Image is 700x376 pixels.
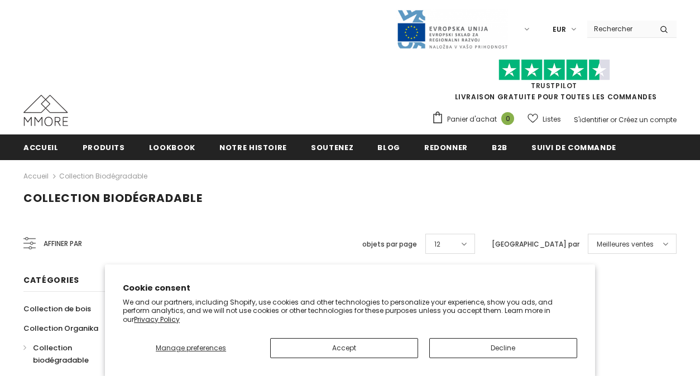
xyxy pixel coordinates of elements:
[377,134,400,160] a: Blog
[123,298,577,324] p: We and our partners, including Shopify, use cookies and other technologies to personalize your ex...
[23,274,79,286] span: Catégories
[59,171,147,181] a: Collection biodégradable
[123,338,259,358] button: Manage preferences
[431,64,677,102] span: LIVRAISON GRATUITE POUR TOUTES LES COMMANDES
[23,134,59,160] a: Accueil
[501,112,514,125] span: 0
[396,9,508,50] img: Javni Razpis
[492,134,507,160] a: B2B
[447,114,497,125] span: Panier d'achat
[531,134,616,160] a: Suivi de commande
[23,142,59,153] span: Accueil
[396,24,508,33] a: Javni Razpis
[23,170,49,183] a: Accueil
[434,239,440,250] span: 12
[424,142,468,153] span: Redonner
[23,299,91,319] a: Collection de bois
[134,315,180,324] a: Privacy Policy
[123,282,577,294] h2: Cookie consent
[531,142,616,153] span: Suivi de commande
[311,142,353,153] span: soutenez
[619,115,677,124] a: Créez un compte
[33,343,89,365] span: Collection biodégradable
[429,338,577,358] button: Decline
[83,134,125,160] a: Produits
[219,142,287,153] span: Notre histoire
[587,21,651,37] input: Search Site
[574,115,608,124] a: S'identifier
[377,142,400,153] span: Blog
[270,338,418,358] button: Accept
[431,111,520,128] a: Panier d'achat 0
[23,319,98,338] a: Collection Organika
[156,343,226,353] span: Manage preferences
[424,134,468,160] a: Redonner
[23,190,203,206] span: Collection biodégradable
[543,114,561,125] span: Listes
[23,323,98,334] span: Collection Organika
[531,81,577,90] a: TrustPilot
[23,338,128,370] a: Collection biodégradable
[498,59,610,81] img: Faites confiance aux étoiles pilotes
[83,142,125,153] span: Produits
[528,109,561,129] a: Listes
[219,134,287,160] a: Notre histoire
[149,134,195,160] a: Lookbook
[149,142,195,153] span: Lookbook
[44,238,82,250] span: Affiner par
[553,24,566,35] span: EUR
[362,239,417,250] label: objets par page
[610,115,617,124] span: or
[23,95,68,126] img: Cas MMORE
[492,142,507,153] span: B2B
[492,239,579,250] label: [GEOGRAPHIC_DATA] par
[23,303,91,314] span: Collection de bois
[311,134,353,160] a: soutenez
[597,239,654,250] span: Meilleures ventes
